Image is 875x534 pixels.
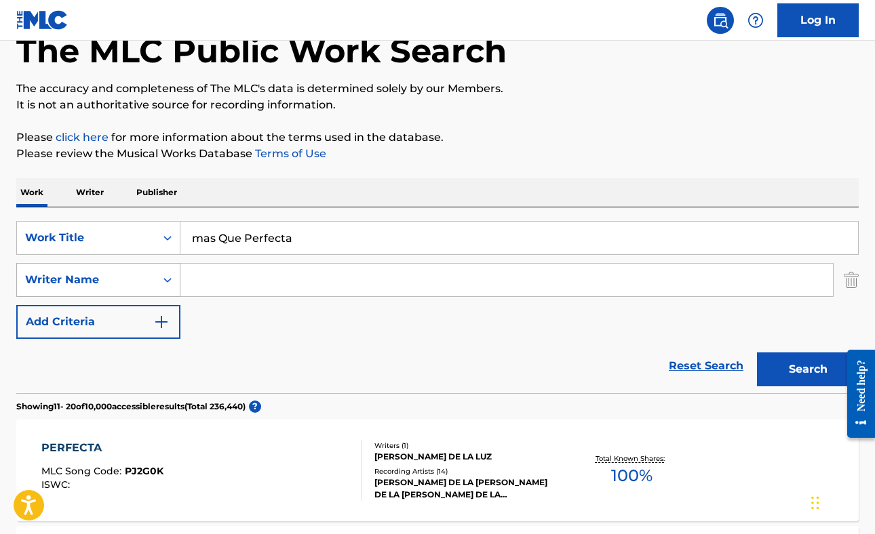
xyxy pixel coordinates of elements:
[611,464,653,488] span: 100 %
[72,178,108,207] p: Writer
[707,7,734,34] a: Public Search
[16,419,859,521] a: PERFECTAMLC Song Code:PJ2G0KISWC:Writers (1)[PERSON_NAME] DE LA LUZRecording Artists (14)[PERSON_...
[16,400,246,413] p: Showing 11 - 20 of 10,000 accessible results (Total 236,440 )
[374,440,562,451] div: Writers ( 1 )
[742,7,769,34] div: Help
[25,272,147,288] div: Writer Name
[153,314,170,330] img: 9d2ae6d4665cec9f34b9.svg
[757,352,859,386] button: Search
[844,263,859,297] img: Delete Criterion
[712,12,728,28] img: search
[249,400,261,413] span: ?
[56,131,109,144] a: click here
[41,465,125,477] span: MLC Song Code :
[16,221,859,393] form: Search Form
[16,178,47,207] p: Work
[16,97,859,113] p: It is not an authoritative source for recording information.
[252,147,326,160] a: Terms of Use
[777,3,859,37] a: Log In
[41,478,73,491] span: ISWC :
[747,12,764,28] img: help
[16,30,507,71] h1: The MLC Public Work Search
[374,466,562,476] div: Recording Artists ( 14 )
[16,129,859,146] p: Please for more information about the terms used in the database.
[662,351,750,381] a: Reset Search
[374,451,562,463] div: [PERSON_NAME] DE LA LUZ
[16,146,859,162] p: Please review the Musical Works Database
[837,340,875,449] iframe: Resource Center
[16,10,69,30] img: MLC Logo
[125,465,163,477] span: PJ2G0K
[811,482,819,523] div: Drag
[16,81,859,97] p: The accuracy and completeness of The MLC's data is determined solely by our Members.
[132,178,181,207] p: Publisher
[25,230,147,246] div: Work Title
[374,476,562,501] div: [PERSON_NAME] DE LA [PERSON_NAME] DE LA [PERSON_NAME] DE LA [PERSON_NAME] DE LA [PERSON_NAME]
[16,305,180,339] button: Add Criteria
[807,469,875,534] iframe: Chat Widget
[596,453,668,464] p: Total Known Shares:
[41,440,163,456] div: PERFECTA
